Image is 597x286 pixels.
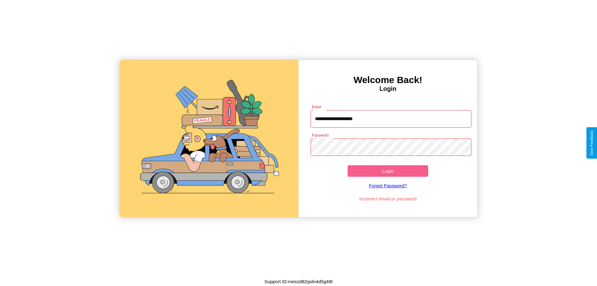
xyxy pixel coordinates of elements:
label: Password [312,133,328,138]
button: Login [348,165,428,177]
p: Support ID: meszd82qoln4d5g4t8 [264,277,332,286]
div: Give Feedback [590,130,594,156]
label: Email [312,104,322,110]
p: Incorrect email or password [308,195,469,203]
a: Forgot Password? [308,177,469,195]
h3: Welcome Back! [298,75,477,85]
h4: Login [298,85,477,92]
img: gif [120,60,298,217]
